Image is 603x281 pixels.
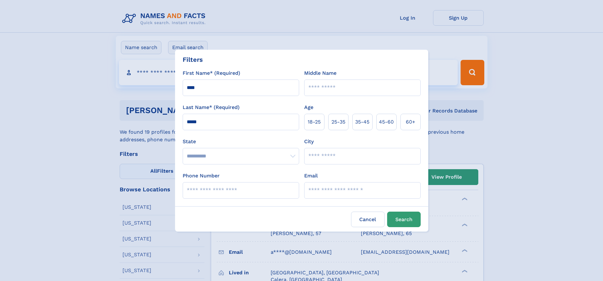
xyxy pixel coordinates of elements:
button: Search [387,212,421,227]
label: Age [304,104,313,111]
span: 25‑35 [331,118,345,126]
span: 60+ [406,118,415,126]
span: 45‑60 [379,118,394,126]
div: Filters [183,55,203,64]
span: 18‑25 [308,118,321,126]
label: Last Name* (Required) [183,104,240,111]
label: Middle Name [304,69,336,77]
label: City [304,138,314,145]
label: Cancel [351,212,385,227]
span: 35‑45 [355,118,369,126]
label: Email [304,172,318,180]
label: First Name* (Required) [183,69,240,77]
label: Phone Number [183,172,220,180]
label: State [183,138,299,145]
